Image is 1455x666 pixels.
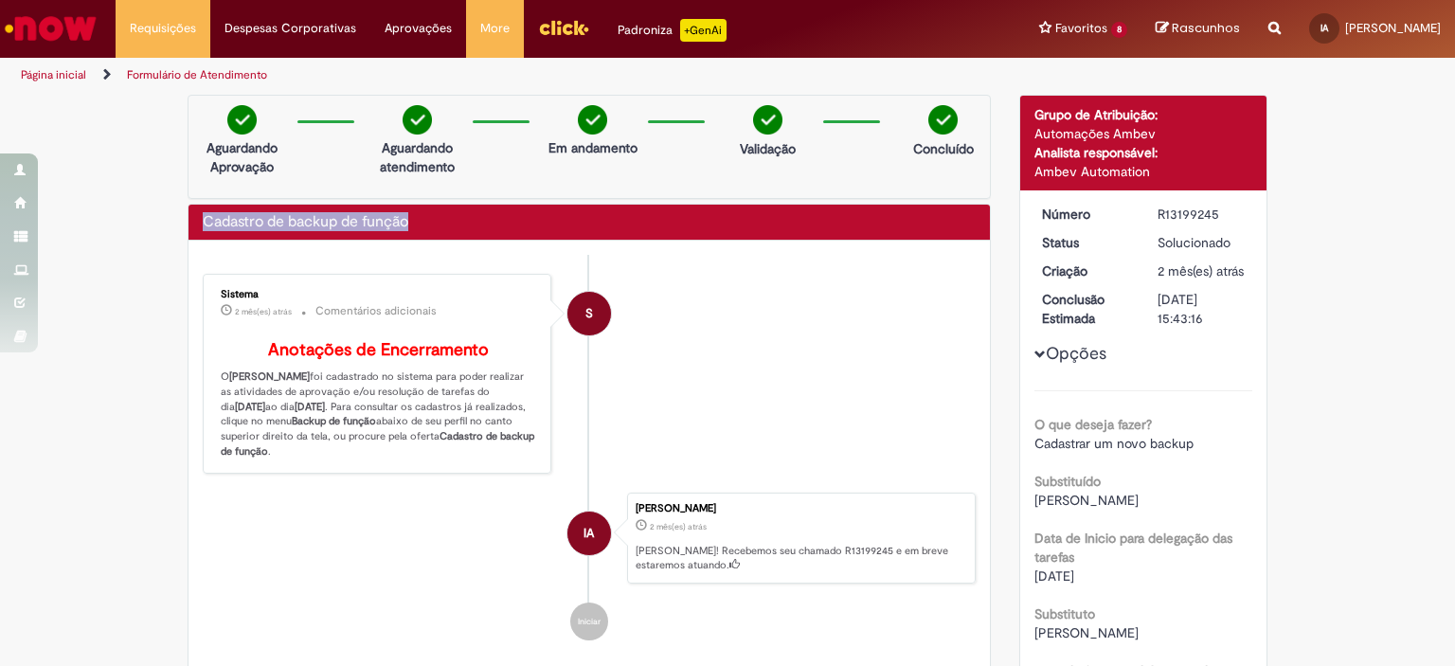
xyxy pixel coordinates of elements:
[268,339,489,361] b: Anotações de Encerramento
[753,105,782,135] img: check-circle-green.png
[1320,22,1328,34] span: IA
[315,303,437,319] small: Comentários adicionais
[1055,19,1107,38] span: Favoritos
[203,255,976,659] ul: Histórico de tíquete
[127,67,267,82] a: Formulário de Atendimento
[567,292,611,335] div: System
[1158,233,1246,252] div: Solucionado
[371,138,463,176] p: Aguardando atendimento
[1034,530,1232,566] b: Data de Inicio para delegação das tarefas
[618,19,727,42] div: Padroniza
[1034,567,1074,585] span: [DATE]
[636,544,965,573] p: [PERSON_NAME]! Recebemos seu chamado R13199245 e em breve estaremos atuando.
[1034,435,1194,452] span: Cadastrar um novo backup
[584,511,594,556] span: IA
[1034,143,1253,162] div: Analista responsável:
[1158,261,1246,280] div: 18/06/2025 17:43:11
[680,19,727,42] p: +GenAi
[1034,105,1253,124] div: Grupo de Atribuição:
[203,493,976,584] li: Ivan Pedro De Souza E Almeida
[229,369,310,384] b: [PERSON_NAME]
[1028,233,1144,252] dt: Status
[1158,205,1246,224] div: R13199245
[385,19,452,38] span: Aprovações
[1158,262,1244,279] time: 18/06/2025 17:43:11
[1111,22,1127,38] span: 8
[578,105,607,135] img: check-circle-green.png
[567,512,611,555] div: Ivan Pedro De Souza E Almeida
[1034,473,1101,490] b: Substituído
[235,400,265,414] b: [DATE]
[221,341,536,459] p: O foi cadastrado no sistema para poder realizar as atividades de aprovação e/ou resolução de tare...
[585,291,593,336] span: S
[203,214,408,231] h2: Cadastro de backup de função Histórico de tíquete
[1034,162,1253,181] div: Ambev Automation
[2,9,99,47] img: ServiceNow
[14,58,956,93] ul: Trilhas de página
[221,429,537,459] b: Cadastro de backup de função
[21,67,86,82] a: Página inicial
[1345,20,1441,36] span: [PERSON_NAME]
[1158,290,1246,328] div: [DATE] 15:43:16
[1034,605,1095,622] b: Substituto
[913,139,974,158] p: Concluído
[650,521,707,532] time: 18/06/2025 17:43:11
[130,19,196,38] span: Requisições
[227,105,257,135] img: check-circle-green.png
[928,105,958,135] img: check-circle-green.png
[1028,290,1144,328] dt: Conclusão Estimada
[1028,261,1144,280] dt: Criação
[1156,20,1240,38] a: Rascunhos
[650,521,707,532] span: 2 mês(es) atrás
[1034,492,1139,509] span: [PERSON_NAME]
[1172,19,1240,37] span: Rascunhos
[548,138,638,157] p: Em andamento
[403,105,432,135] img: check-circle-green.png
[196,138,288,176] p: Aguardando Aprovação
[1034,624,1139,641] span: [PERSON_NAME]
[480,19,510,38] span: More
[538,13,589,42] img: click_logo_yellow_360x200.png
[221,289,536,300] div: Sistema
[292,414,376,428] b: Backup de função
[1158,262,1244,279] span: 2 mês(es) atrás
[1034,416,1152,433] b: O que deseja fazer?
[1028,205,1144,224] dt: Número
[235,306,292,317] span: 2 mês(es) atrás
[295,400,325,414] b: [DATE]
[636,503,965,514] div: [PERSON_NAME]
[1034,124,1253,143] div: Automações Ambev
[225,19,356,38] span: Despesas Corporativas
[740,139,796,158] p: Validação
